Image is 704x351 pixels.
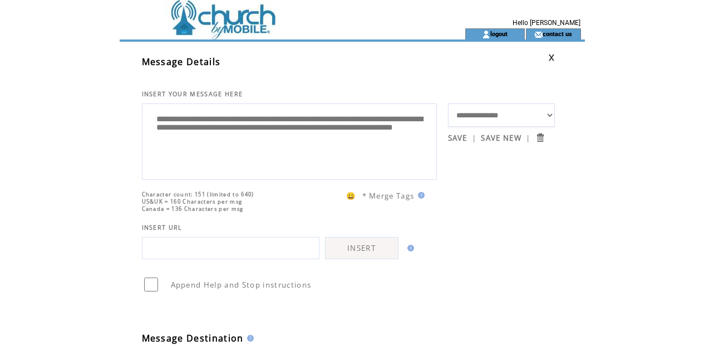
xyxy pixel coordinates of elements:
[482,30,490,39] img: account_icon.gif
[534,30,543,39] img: contact_us_icon.gif
[513,19,580,27] span: Hello [PERSON_NAME]
[171,280,312,290] span: Append Help and Stop instructions
[404,245,414,251] img: help.gif
[142,90,243,98] span: INSERT YOUR MESSAGE HERE
[142,205,244,212] span: Canada = 136 Characters per msg
[415,192,425,199] img: help.gif
[142,191,254,198] span: Character count: 151 (limited to 640)
[535,132,545,143] input: Submit
[244,335,254,342] img: help.gif
[362,191,415,201] span: * Merge Tags
[142,224,183,231] span: INSERT URL
[481,133,521,143] a: SAVE NEW
[142,56,221,68] span: Message Details
[543,30,572,37] a: contact us
[448,133,467,143] a: SAVE
[142,198,243,205] span: US&UK = 160 Characters per msg
[526,133,530,143] span: |
[142,332,244,344] span: Message Destination
[346,191,356,201] span: 😀
[472,133,476,143] span: |
[490,30,508,37] a: logout
[325,237,398,259] a: INSERT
